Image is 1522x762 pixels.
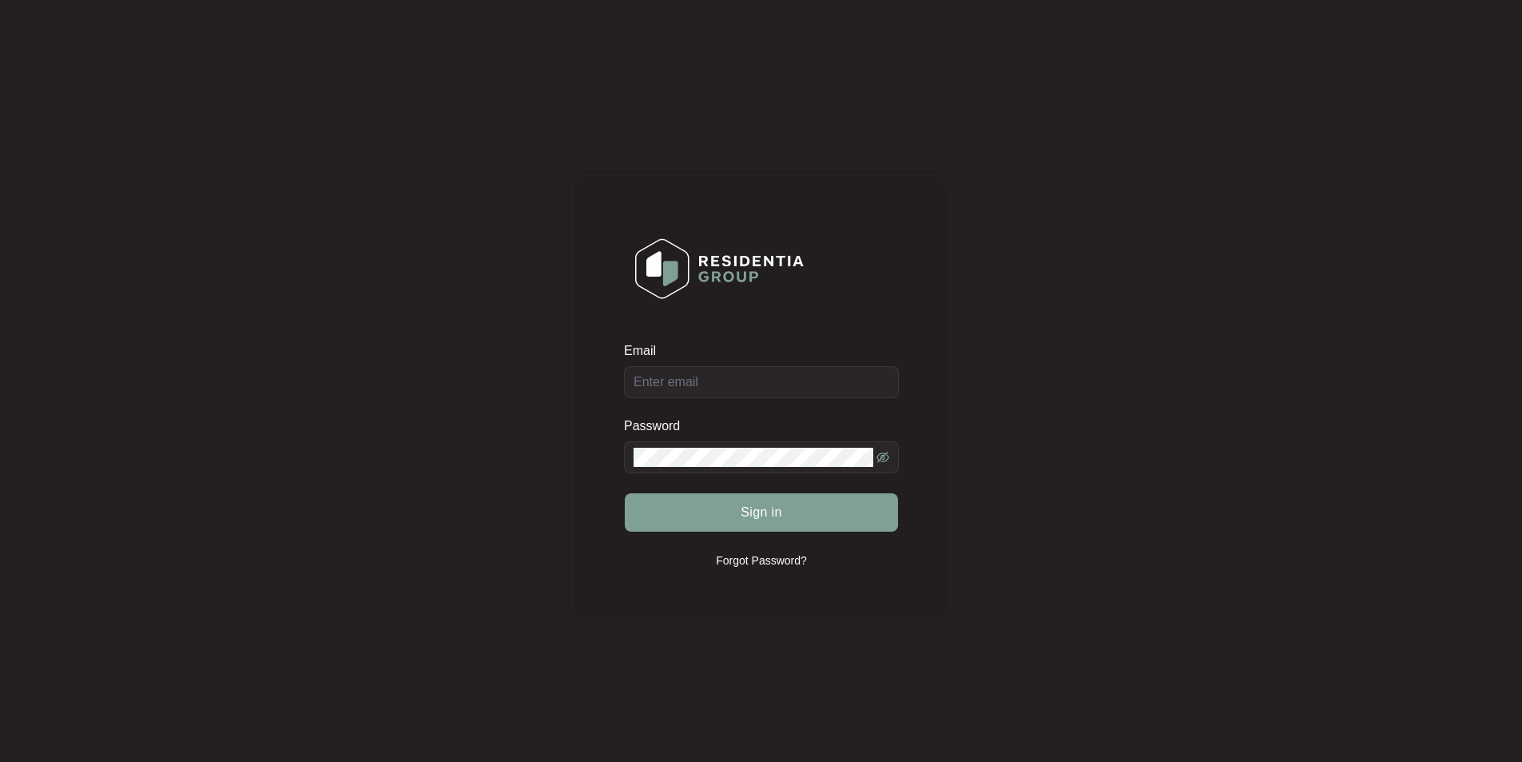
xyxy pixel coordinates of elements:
[625,493,898,532] button: Sign in
[634,448,873,467] input: Password
[624,366,899,398] input: Email
[876,451,889,464] span: eye-invisible
[624,418,692,434] label: Password
[624,343,667,359] label: Email
[716,553,807,569] p: Forgot Password?
[741,503,782,522] span: Sign in
[625,228,814,309] img: Login Logo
